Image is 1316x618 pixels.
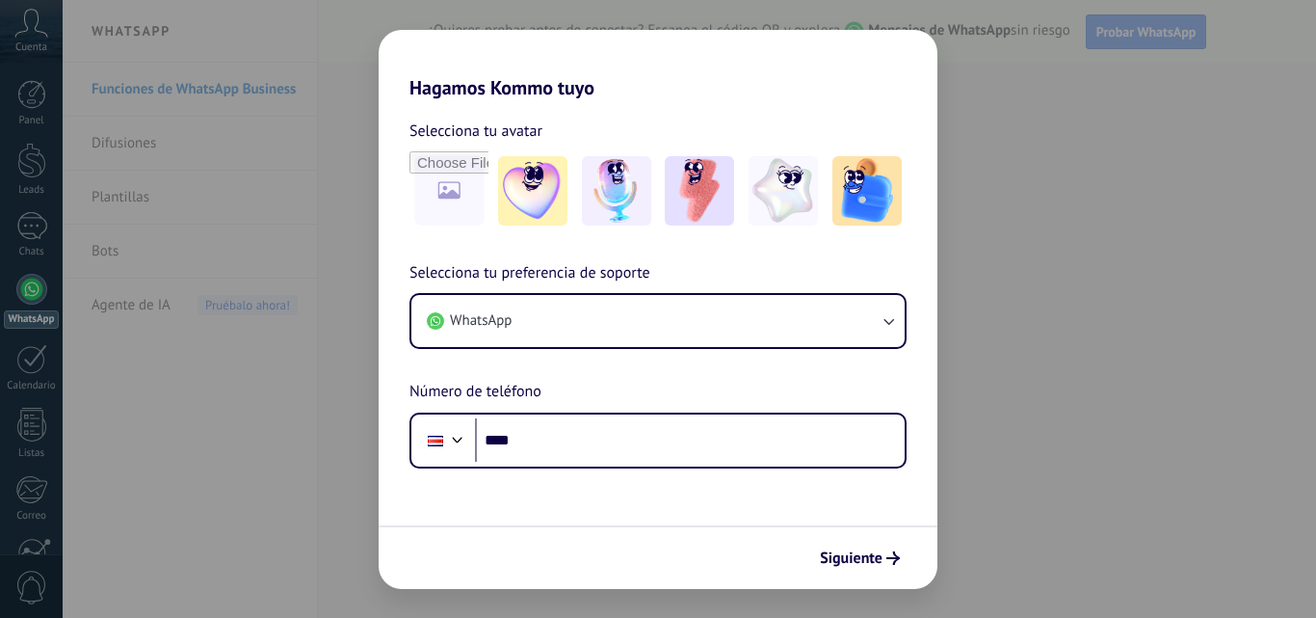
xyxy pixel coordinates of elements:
[665,156,734,226] img: -3.jpeg
[498,156,567,226] img: -1.jpeg
[749,156,818,226] img: -4.jpeg
[582,156,651,226] img: -2.jpeg
[379,30,937,99] h2: Hagamos Kommo tuyo
[409,380,541,405] span: Número de teléfono
[820,551,882,565] span: Siguiente
[450,311,512,331] span: WhatsApp
[832,156,902,226] img: -5.jpeg
[811,542,908,575] button: Siguiente
[409,261,650,286] span: Selecciona tu preferencia de soporte
[417,420,454,461] div: Costa Rica: + 506
[409,119,542,144] span: Selecciona tu avatar
[411,295,905,347] button: WhatsApp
